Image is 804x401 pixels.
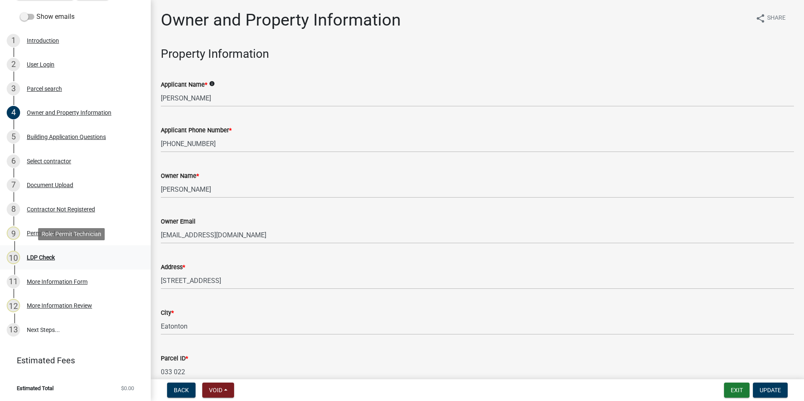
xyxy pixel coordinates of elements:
div: 8 [7,203,20,216]
label: Owner Email [161,219,196,225]
div: 9 [7,226,20,240]
span: Void [209,387,222,393]
div: LDP Check [27,254,55,260]
span: Update [760,387,781,393]
div: Building Application Questions [27,134,106,140]
div: Role: Permit Technician [38,228,105,240]
span: Estimated Total [17,386,54,391]
div: 2 [7,58,20,71]
span: $0.00 [121,386,134,391]
label: Show emails [20,12,75,22]
button: Back [167,383,196,398]
div: Owner and Property Information [27,110,111,116]
label: Owner Name [161,173,199,179]
div: 7 [7,178,20,192]
i: share [755,13,765,23]
div: Permit Technician Approval [27,230,98,236]
h3: Property Information [161,47,794,61]
div: Document Upload [27,182,73,188]
div: 12 [7,299,20,312]
button: Exit [724,383,750,398]
div: 13 [7,323,20,337]
label: City [161,310,174,316]
div: 1 [7,34,20,47]
button: Update [753,383,788,398]
label: Applicant Name [161,82,207,88]
div: 4 [7,106,20,119]
div: 6 [7,154,20,168]
div: Contractor Not Registered [27,206,95,212]
div: 3 [7,82,20,95]
div: Select contractor [27,158,71,164]
a: Estimated Fees [7,352,137,369]
div: More Information Review [27,303,92,308]
i: info [209,81,215,87]
label: Parcel ID [161,356,188,362]
button: Void [202,383,234,398]
div: 11 [7,275,20,288]
span: Back [174,387,189,393]
label: Applicant Phone Number [161,128,232,134]
label: Address [161,265,185,270]
button: shareShare [749,10,792,26]
h1: Owner and Property Information [161,10,401,30]
div: Introduction [27,38,59,44]
span: Share [767,13,786,23]
div: More Information Form [27,279,88,285]
div: Parcel search [27,86,62,92]
div: 10 [7,251,20,264]
div: User Login [27,62,54,67]
div: 5 [7,130,20,144]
